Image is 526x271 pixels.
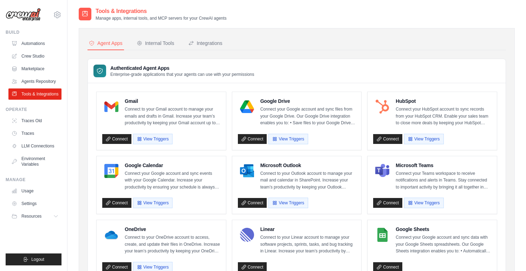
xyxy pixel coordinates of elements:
[8,76,61,87] a: Agents Repository
[373,134,402,144] a: Connect
[238,134,267,144] a: Connect
[104,100,118,114] img: Gmail Logo
[8,140,61,152] a: LLM Connections
[260,106,356,127] p: Connect your Google account and sync files from your Google Drive. Our Google Drive integration e...
[125,170,220,191] p: Connect your Google account and sync events with your Google Calendar. Increase your productivity...
[125,162,220,169] h4: Google Calendar
[375,164,389,178] img: Microsoft Teams Logo
[96,15,227,21] p: Manage apps, internal tools, and MCP servers for your CrewAI agents
[238,198,267,208] a: Connect
[137,40,174,47] div: Internal Tools
[102,198,131,208] a: Connect
[110,72,254,77] p: Enterprise-grade applications that your agents can use with your permissions
[8,153,61,170] a: Environment Variables
[6,177,61,183] div: Manage
[31,257,44,262] span: Logout
[260,234,356,255] p: Connect to your Linear account to manage your software projects, sprints, tasks, and bug tracking...
[8,63,61,74] a: Marketplace
[240,228,254,242] img: Linear Logo
[396,106,491,127] p: Connect your HubSpot account to sync records from your HubSpot CRM. Enable your sales team to clo...
[396,98,491,105] h4: HubSpot
[268,134,308,144] button: View Triggers
[6,8,41,21] img: Logo
[260,226,356,233] h4: Linear
[8,211,61,222] button: Resources
[125,234,220,255] p: Connect to your OneDrive account to access, create, and update their files in OneDrive. Increase ...
[260,162,356,169] h4: Microsoft Outlook
[8,198,61,209] a: Settings
[87,37,124,50] button: Agent Apps
[188,40,222,47] div: Integrations
[8,185,61,197] a: Usage
[8,38,61,49] a: Automations
[8,51,61,62] a: Crew Studio
[135,37,176,50] button: Internal Tools
[133,134,173,144] button: View Triggers
[260,98,356,105] h4: Google Drive
[396,170,491,191] p: Connect your Teams workspace to receive notifications and alerts in Teams. Stay connected to impo...
[89,40,123,47] div: Agent Apps
[375,100,389,114] img: HubSpot Logo
[8,115,61,126] a: Traces Old
[396,234,491,255] p: Connect your Google account and sync data with your Google Sheets spreadsheets. Our Google Sheets...
[260,170,356,191] p: Connect to your Outlook account to manage your mail and calendar in SharePoint. Increase your tea...
[268,198,308,208] button: View Triggers
[240,164,254,178] img: Microsoft Outlook Logo
[125,226,220,233] h4: OneDrive
[375,228,389,242] img: Google Sheets Logo
[8,128,61,139] a: Traces
[104,164,118,178] img: Google Calendar Logo
[373,198,402,208] a: Connect
[110,65,254,72] h3: Authenticated Agent Apps
[21,213,41,219] span: Resources
[125,98,220,105] h4: Gmail
[96,7,227,15] h2: Tools & Integrations
[240,100,254,114] img: Google Drive Logo
[133,198,173,208] button: View Triggers
[6,107,61,112] div: Operate
[396,162,491,169] h4: Microsoft Teams
[187,37,224,50] button: Integrations
[396,226,491,233] h4: Google Sheets
[404,198,443,208] button: View Triggers
[6,253,61,265] button: Logout
[125,106,220,127] p: Connect to your Gmail account to manage your emails and drafts in Gmail. Increase your team’s pro...
[102,134,131,144] a: Connect
[104,228,118,242] img: OneDrive Logo
[404,134,443,144] button: View Triggers
[8,88,61,100] a: Tools & Integrations
[6,29,61,35] div: Build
